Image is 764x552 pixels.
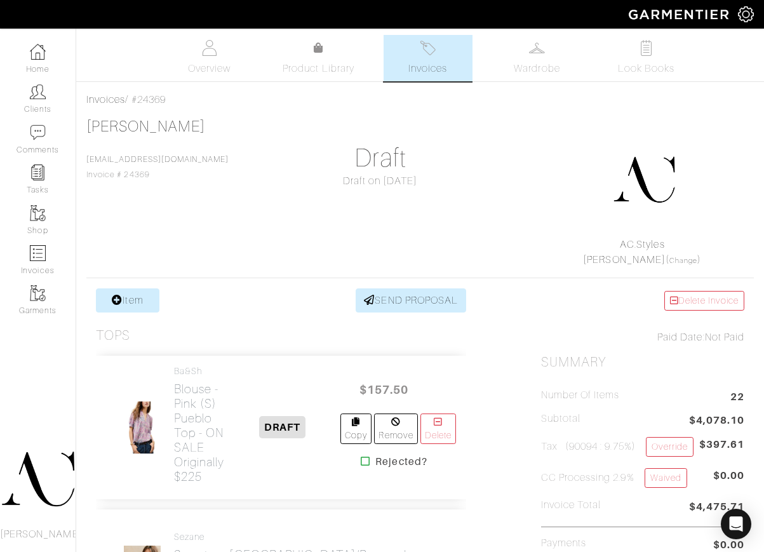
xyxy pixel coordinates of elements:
[30,44,46,60] img: dashboard-icon-dbcd8f5a0b271acd01030246c82b418ddd0df26cd7fceb0bd07c9910d44c42f6.png
[546,237,739,267] div: ( )
[86,92,754,107] div: / #24369
[188,61,231,76] span: Overview
[689,499,744,516] span: $4,475.71
[738,6,754,22] img: gear-icon-white-bd11855cb880d31180b6d7d6211b90ccbf57a29d726f0c71d8c61bd08dd39cc2.png
[345,376,422,403] span: $157.50
[541,499,601,511] h5: Invoice Total
[86,155,229,179] span: Invoice # 24369
[420,414,456,444] a: Delete
[86,94,125,105] a: Invoices
[541,468,687,488] h5: CC Processing 2.9%
[278,143,481,173] h1: Draft
[657,332,705,343] span: Paid Date:
[278,173,481,189] div: Draft on [DATE]
[96,328,130,344] h3: Tops
[174,366,225,484] a: ba&sh Blouse - Pink (S)Pueblo Top - ON SALE Originally $225
[86,155,229,164] a: [EMAIL_ADDRESS][DOMAIN_NAME]
[420,40,436,56] img: orders-27d20c2124de7fd6de4e0e44c1d41de31381a507db9b33961299e4e07d508b8c.svg
[541,389,620,401] h5: Number of Items
[375,454,427,469] strong: Rejected?
[340,414,372,444] a: Copy
[541,413,580,425] h5: Subtotal
[174,382,225,484] h2: Blouse - Pink (S) Pueblo Top - ON SALE Originally $225
[645,468,687,488] a: Waived
[259,416,305,438] span: DRAFT
[541,330,744,345] div: Not Paid
[689,413,744,430] span: $4,078.10
[174,532,431,542] h4: Sezane
[618,61,674,76] span: Look Books
[384,35,472,81] a: Invoices
[201,40,217,56] img: basicinfo-40fd8af6dae0f16599ec9e87c0ef1c0a1fdea2edbe929e3d69a839185d80c458.svg
[602,35,691,81] a: Look Books
[646,437,694,457] a: Override
[514,61,560,76] span: Wardrobe
[30,205,46,221] img: garments-icon-b7da505a4dc4fd61783c78ac3ca0ef83fa9d6f193b1c9dc38574b1d14d53ca28.png
[274,41,363,76] a: Product Library
[96,288,159,313] a: Item
[30,285,46,301] img: garments-icon-b7da505a4dc4fd61783c78ac3ca0ef83fa9d6f193b1c9dc38574b1d14d53ca28.png
[30,165,46,180] img: reminder-icon-8004d30b9f0a5d33ae49ab947aed9ed385cf756f9e5892f1edd6e32f2345188e.png
[638,40,654,56] img: todo-9ac3debb85659649dc8f770b8b6100bb5dab4b48dedcbae339e5042a72dfd3cc.svg
[699,437,744,452] span: $397.61
[30,125,46,140] img: comment-icon-a0a6a9ef722e966f86d9cbdc48e553b5cf19dbc54f86b18d962a5391bc8f6eb6.png
[713,468,744,493] span: $0.00
[283,61,354,76] span: Product Library
[86,118,205,135] a: [PERSON_NAME]
[583,254,666,266] a: [PERSON_NAME]
[622,3,738,25] img: garmentier-logo-header-white-b43fb05a5012e4ada735d5af1a66efaba907eab6374d6393d1fbf88cb4ef424d.png
[165,35,254,81] a: Overview
[374,414,417,444] a: Remove
[30,245,46,261] img: orders-icon-0abe47150d42831381b5fb84f609e132dff9fe21cb692f30cb5eec754e2cba89.png
[730,389,744,407] span: 22
[541,354,744,370] h2: Summary
[493,35,582,81] a: Wardrobe
[721,509,751,539] div: Open Intercom Messenger
[529,40,545,56] img: wardrobe-487a4870c1b7c33e795ec22d11cfc2ed9d08956e64fb3008fe2437562e282088.svg
[408,61,447,76] span: Invoices
[356,288,466,313] a: SEND PROPOSAL
[174,366,225,377] h4: ba&sh
[620,239,664,250] a: AC.Styles
[541,537,586,549] h5: Payments
[664,291,744,311] a: Delete Invoice
[669,257,697,264] a: Change
[121,401,164,454] img: nwMZYxN68GE2NdGy3ebtS4QL
[612,148,676,212] img: DupYt8CPKc6sZyAt3svX5Z74.png
[541,437,694,457] h5: Tax (90094 : 9.75%)
[30,84,46,100] img: clients-icon-6bae9207a08558b7cb47a8932f037763ab4055f8c8b6bfacd5dc20c3e0201464.png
